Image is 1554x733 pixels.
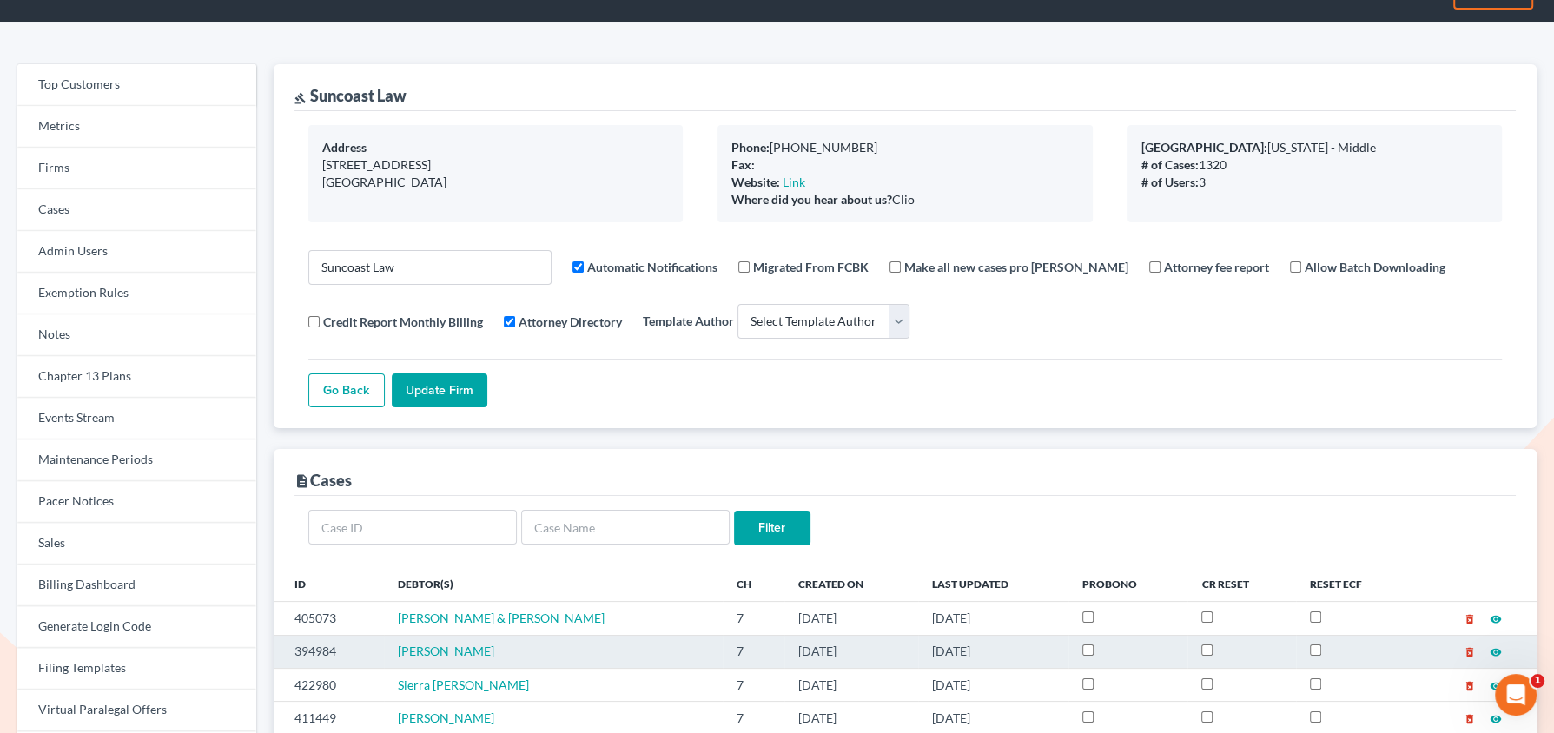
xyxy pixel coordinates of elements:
label: Template Author [643,312,734,330]
a: Top Customers [17,64,256,106]
a: Generate Login Code [17,606,256,648]
i: visibility [1490,613,1502,625]
div: [US_STATE] - Middle [1141,139,1488,156]
a: Firms [17,148,256,189]
a: visibility [1490,611,1502,625]
td: 7 [723,635,784,668]
b: # of Cases: [1141,157,1199,172]
td: [DATE] [918,668,1068,701]
a: [PERSON_NAME] [398,644,494,658]
a: Admin Users [17,231,256,273]
a: visibility [1490,644,1502,658]
th: Ch [723,566,784,601]
td: 405073 [274,602,384,635]
th: Created On [784,566,919,601]
a: Pacer Notices [17,481,256,523]
a: delete_forever [1464,710,1476,725]
td: [DATE] [784,635,919,668]
i: delete_forever [1464,713,1476,725]
i: delete_forever [1464,646,1476,658]
div: 3 [1141,174,1488,191]
a: Maintenance Periods [17,439,256,481]
label: Allow Batch Downloading [1305,258,1445,276]
a: Metrics [17,106,256,148]
a: [PERSON_NAME] [398,710,494,725]
input: Filter [734,511,810,545]
a: Events Stream [17,398,256,439]
label: Automatic Notifications [587,258,717,276]
a: visibility [1490,677,1502,692]
td: 7 [723,668,784,701]
a: delete_forever [1464,677,1476,692]
div: [STREET_ADDRESS] [322,156,669,174]
a: visibility [1490,710,1502,725]
th: CR Reset [1187,566,1295,601]
a: delete_forever [1464,611,1476,625]
td: 394984 [274,635,384,668]
div: Clio [731,191,1078,208]
a: Virtual Paralegal Offers [17,690,256,731]
a: Cases [17,189,256,231]
input: Case Name [521,510,730,545]
b: Phone: [731,140,770,155]
label: Migrated From FCBK [753,258,869,276]
b: Fax: [731,157,755,172]
a: Exemption Rules [17,273,256,314]
div: [PHONE_NUMBER] [731,139,1078,156]
td: 7 [723,602,784,635]
td: 422980 [274,668,384,701]
th: Debtor(s) [384,566,723,601]
i: visibility [1490,680,1502,692]
b: # of Users: [1141,175,1199,189]
a: Chapter 13 Plans [17,356,256,398]
label: Attorney fee report [1164,258,1269,276]
b: Address [322,140,367,155]
a: Notes [17,314,256,356]
iframe: Intercom live chat [1495,674,1537,716]
input: Update Firm [392,373,487,408]
i: visibility [1490,713,1502,725]
b: Website: [731,175,780,189]
i: description [294,473,310,489]
a: Go Back [308,373,385,408]
div: Cases [294,470,352,491]
i: delete_forever [1464,680,1476,692]
div: 1320 [1141,156,1488,174]
label: Make all new cases pro [PERSON_NAME] [904,258,1128,276]
b: [GEOGRAPHIC_DATA]: [1141,140,1267,155]
b: Where did you hear about us? [731,192,892,207]
label: Attorney Directory [519,313,622,331]
th: Last Updated [918,566,1068,601]
a: Sales [17,523,256,565]
input: Case ID [308,510,517,545]
a: Sierra [PERSON_NAME] [398,677,529,692]
div: [GEOGRAPHIC_DATA] [322,174,669,191]
i: gavel [294,92,307,104]
div: Suncoast Law [294,85,407,106]
label: Credit Report Monthly Billing [323,313,483,331]
th: ID [274,566,384,601]
a: Link [783,175,805,189]
td: [DATE] [918,635,1068,668]
a: Filing Templates [17,648,256,690]
a: delete_forever [1464,644,1476,658]
th: Reset ECF [1296,566,1412,601]
td: [DATE] [918,602,1068,635]
td: [DATE] [784,668,919,701]
td: [DATE] [784,602,919,635]
i: delete_forever [1464,613,1476,625]
th: ProBono [1068,566,1187,601]
a: [PERSON_NAME] & [PERSON_NAME] [398,611,605,625]
span: 1 [1531,674,1544,688]
i: visibility [1490,646,1502,658]
a: Billing Dashboard [17,565,256,606]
